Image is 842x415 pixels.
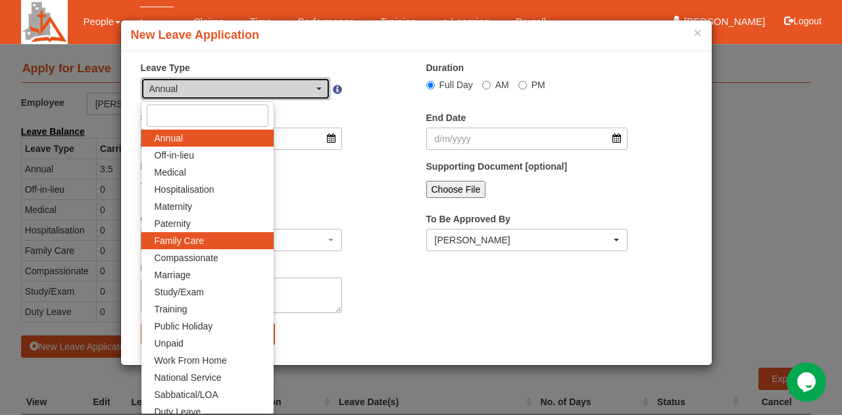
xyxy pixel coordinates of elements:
span: Annual [155,132,184,145]
div: [PERSON_NAME] [435,233,612,247]
span: Compassionate [155,251,218,264]
span: Training [155,303,187,316]
span: Public Holiday [155,320,213,333]
iframe: chat widget [787,362,829,402]
div: Annual [149,82,314,95]
button: Annual [141,78,331,100]
span: Marriage [155,268,191,281]
button: × [693,26,701,39]
span: Sabbatical/LOA [155,388,218,401]
input: Search [147,105,268,127]
label: Supporting Document [optional] [426,160,568,173]
span: Family Care [155,234,204,247]
span: Paternity [155,217,191,230]
input: Choose File [426,181,486,198]
label: End Date [426,111,466,124]
span: Study/Exam [155,285,204,299]
span: Maternity [155,200,193,213]
input: d/m/yyyy [426,128,628,150]
label: Leave Type [141,61,190,74]
span: PM [532,80,545,90]
label: Duration [426,61,464,74]
span: Unpaid [155,337,184,350]
span: National Service [155,371,222,384]
span: Work From Home [155,354,227,367]
span: Full Day [439,80,473,90]
b: New Leave Application [131,28,259,41]
span: AM [495,80,509,90]
span: Medical [155,166,186,179]
span: Off-in-lieu [155,149,194,162]
label: To Be Approved By [426,212,510,226]
span: Hospitalisation [155,183,214,196]
button: Benjamin Lee Gin Huat [426,229,628,251]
